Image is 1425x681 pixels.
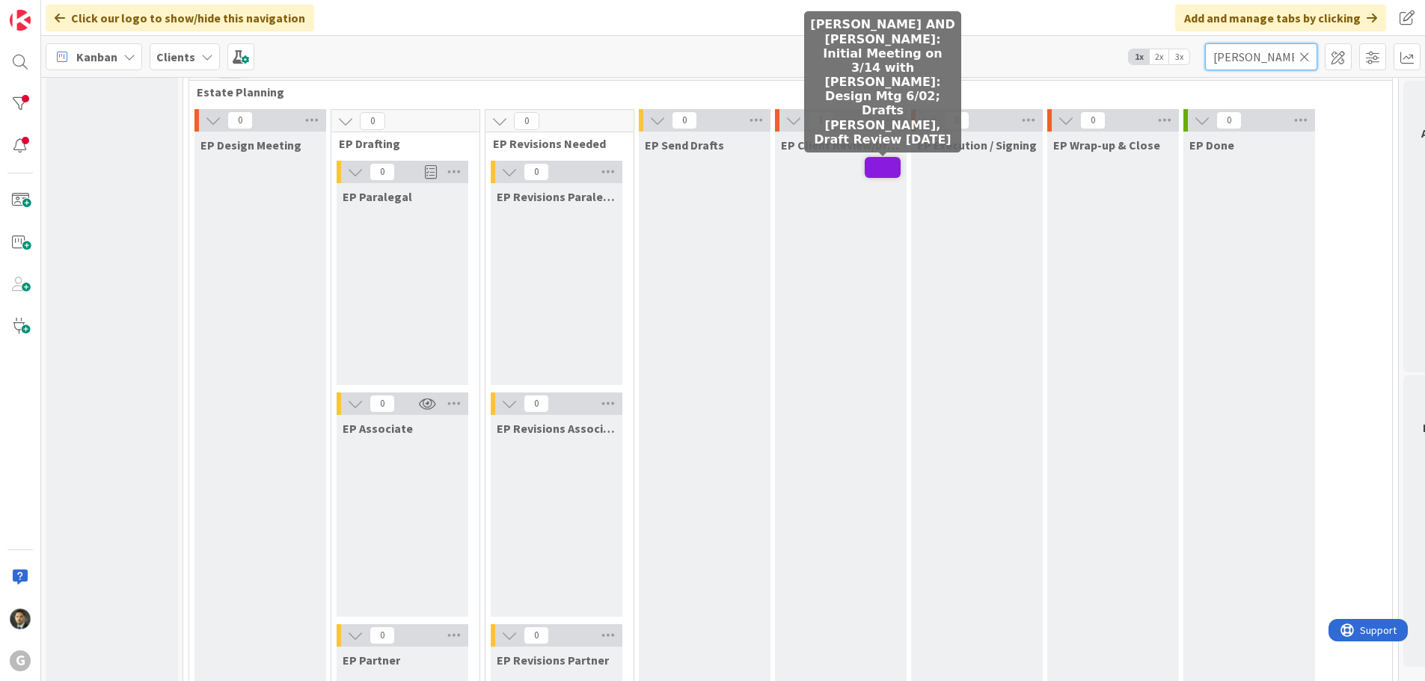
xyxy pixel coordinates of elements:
[810,17,955,147] h5: [PERSON_NAME] AND [PERSON_NAME]: Initial Meeting on 3/14 with [PERSON_NAME]: Design Mtg 6/02; Dra...
[360,112,385,130] span: 0
[524,395,549,413] span: 0
[1169,49,1189,64] span: 3x
[370,395,395,413] span: 0
[156,49,195,64] b: Clients
[672,111,697,129] span: 0
[76,48,117,66] span: Kanban
[1149,49,1169,64] span: 2x
[1053,138,1160,152] span: EP Wrap-up & Close
[339,136,461,151] span: EP Drafting
[370,163,395,181] span: 0
[343,189,412,204] span: EP Paralegal
[197,84,1373,99] span: Estate Planning
[10,650,31,671] div: G
[781,138,901,152] span: EP Client Review/Draft Review Meeting
[10,608,31,629] img: CG
[524,163,549,181] span: 0
[1189,138,1234,152] span: EP Done
[31,2,68,20] span: Support
[200,138,301,152] span: EP Design Meeting
[343,653,400,668] span: EP Partner
[497,421,616,436] span: EP Revisions Associate
[1205,43,1317,70] input: Quick Filter...
[10,10,31,31] img: Visit kanbanzone.com
[343,421,413,436] span: EP Associate
[493,136,615,151] span: EP Revisions Needed
[1129,49,1149,64] span: 1x
[497,189,616,204] span: EP Revisions Paralegal
[497,653,609,668] span: EP Revisions Partner
[46,4,314,31] div: Click our logo to show/hide this navigation
[227,111,253,129] span: 0
[514,112,539,130] span: 0
[645,138,724,152] span: EP Send Drafts
[1080,111,1106,129] span: 0
[524,626,549,644] span: 0
[917,138,1037,152] span: EP Execution / Signing
[1175,4,1386,31] div: Add and manage tabs by clicking
[370,626,395,644] span: 0
[1216,111,1242,129] span: 0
